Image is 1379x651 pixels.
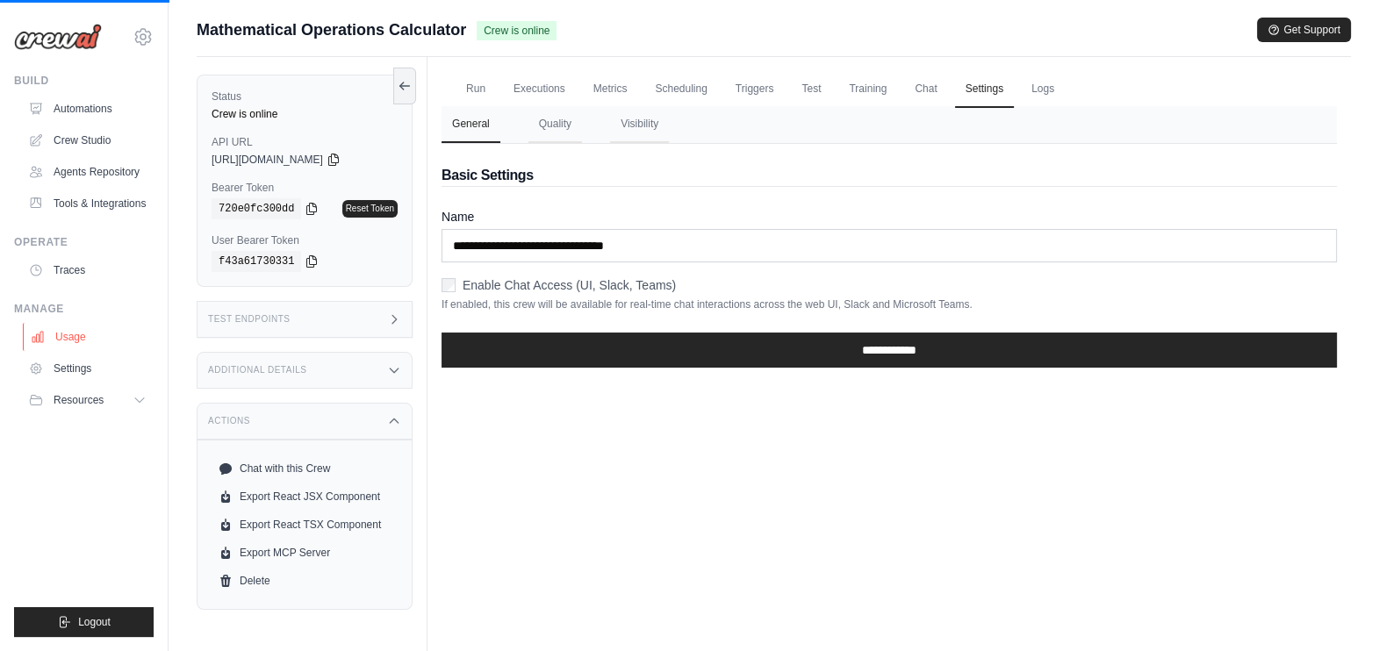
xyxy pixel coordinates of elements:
a: Export React TSX Component [212,511,398,539]
img: Logo [14,24,102,50]
h3: Actions [208,416,250,426]
div: Build [14,74,154,88]
a: Agents Repository [21,158,154,186]
span: Mathematical Operations Calculator [197,18,466,42]
a: Export React JSX Component [212,483,398,511]
label: User Bearer Token [212,233,398,247]
label: Status [212,89,398,104]
a: Metrics [583,71,638,108]
button: Resources [21,386,154,414]
span: [URL][DOMAIN_NAME] [212,153,323,167]
h2: Basic Settings [442,165,1337,186]
a: Export MCP Server [212,539,398,567]
code: 720e0fc300dd [212,198,301,219]
a: Traces [21,256,154,284]
code: f43a61730331 [212,251,301,272]
a: Usage [23,323,155,351]
span: Resources [54,393,104,407]
a: Crew Studio [21,126,154,154]
label: Bearer Token [212,181,398,195]
a: Logs [1021,71,1065,108]
a: Executions [503,71,576,108]
p: If enabled, this crew will be available for real-time chat interactions across the web UI, Slack ... [442,297,1337,311]
a: Delete [212,567,398,595]
button: General [442,106,500,143]
a: Settings [955,71,1014,108]
span: Logout [78,615,111,629]
label: Enable Chat Access (UI, Slack, Teams) [463,276,676,294]
a: Automations [21,95,154,123]
label: Name [442,208,1337,225]
a: Reset Token [342,200,398,218]
nav: Tabs [442,106,1337,143]
a: Settings [21,354,154,383]
span: Crew is online [477,21,557,40]
h3: Test Endpoints [208,314,291,325]
a: Scheduling [644,71,717,108]
label: API URL [212,135,398,149]
a: Triggers [725,71,785,108]
a: Chat [904,71,947,108]
a: Chat with this Crew [212,454,398,483]
a: Test [791,71,831,108]
a: Run [456,71,496,108]
button: Get Support [1257,18,1351,42]
a: Training [838,71,897,108]
div: Manage [14,302,154,316]
div: Crew is online [212,107,398,121]
a: Tools & Integrations [21,190,154,218]
div: Operate [14,235,154,249]
button: Logout [14,607,154,637]
button: Visibility [610,106,669,143]
h3: Additional Details [208,365,306,376]
button: Quality [528,106,582,143]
